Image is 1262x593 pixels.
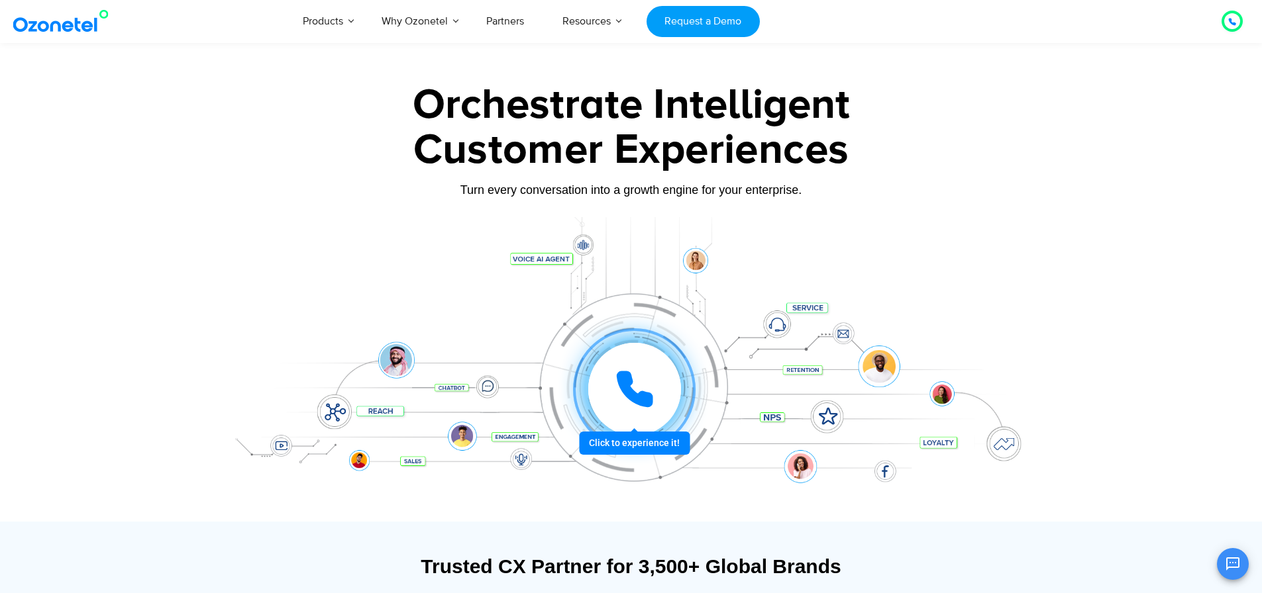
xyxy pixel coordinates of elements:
[217,183,1045,197] div: Turn every conversation into a growth engine for your enterprise.
[217,84,1045,126] div: Orchestrate Intelligent
[647,6,760,37] a: Request a Demo
[224,555,1039,578] div: Trusted CX Partner for 3,500+ Global Brands
[217,118,1045,182] div: Customer Experiences
[1217,548,1249,580] button: Open chat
